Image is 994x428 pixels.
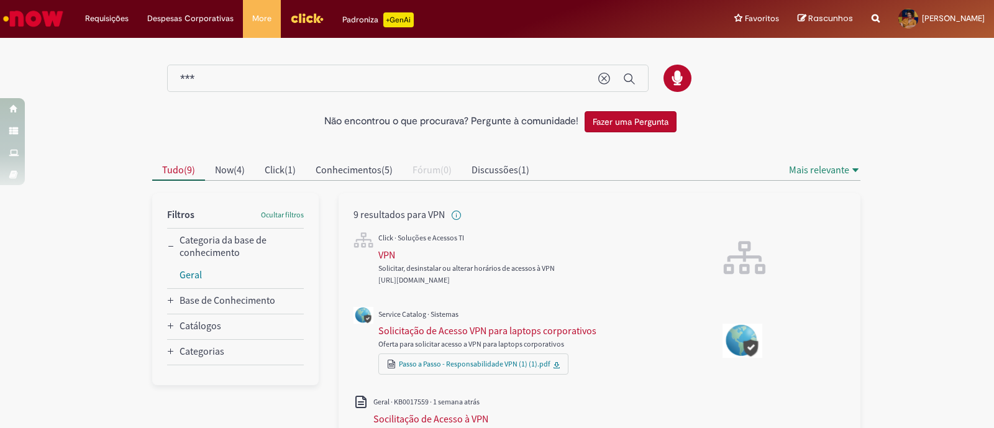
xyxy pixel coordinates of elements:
[745,12,779,25] span: Favoritos
[342,12,414,27] div: Padroniza
[252,12,271,25] span: More
[798,13,853,25] a: Rascunhos
[585,111,677,132] button: Fazer uma Pergunta
[922,13,985,24] span: [PERSON_NAME]
[808,12,853,24] span: Rascunhos
[290,9,324,27] img: click_logo_yellow_360x200.png
[147,12,234,25] span: Despesas Corporativas
[1,6,65,31] img: ServiceNow
[85,12,129,25] span: Requisições
[324,116,578,127] h2: Não encontrou o que procurava? Pergunte à comunidade!
[383,12,414,27] p: +GenAi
